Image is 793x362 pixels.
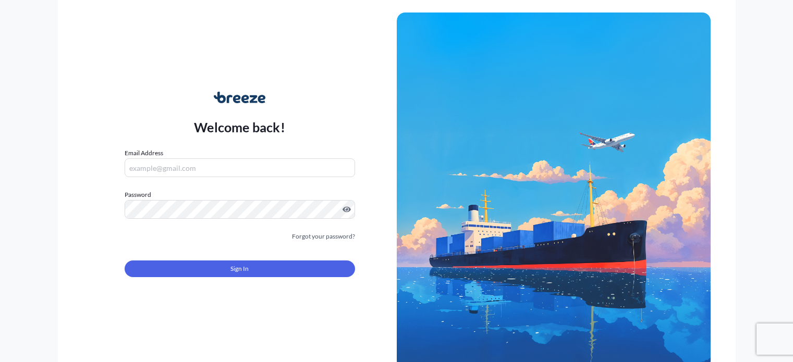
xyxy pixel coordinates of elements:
label: Email Address [125,148,163,158]
p: Welcome back! [194,119,285,135]
label: Password [125,190,355,200]
button: Sign In [125,260,355,277]
span: Sign In [230,264,249,274]
button: Show password [343,205,351,214]
a: Forgot your password? [292,231,355,242]
input: example@gmail.com [125,158,355,177]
